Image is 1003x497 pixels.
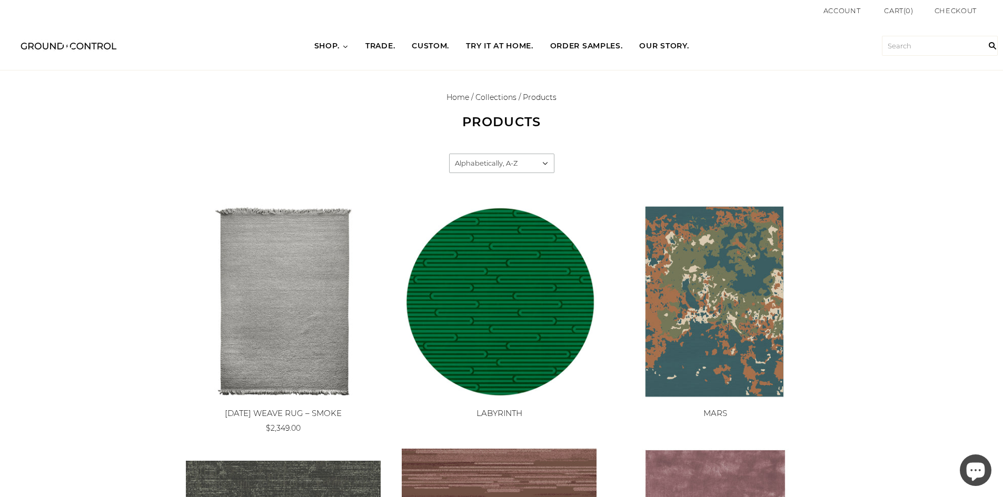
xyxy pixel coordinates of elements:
span: Products [523,93,557,102]
a: Cart(0) [884,5,913,16]
span: TRY IT AT HOME. [466,41,533,52]
span: Cart [884,6,903,15]
span: 0 [906,6,911,15]
a: LABYRINTH [476,408,522,418]
a: Collections [475,93,517,102]
a: TRADE. [357,32,403,61]
input: Search [982,22,1003,70]
a: ORDER SAMPLES. [542,32,631,61]
a: Home [446,93,469,102]
inbox-online-store-chat: Shopify online store chat [957,454,995,489]
a: [DATE] WEAVE RUG – SMOKE [225,408,342,418]
a: OUR STORY. [631,32,697,61]
a: SHOP. [306,32,357,61]
span: TRADE. [365,41,395,52]
a: MARS [703,408,727,418]
input: Search [882,36,998,56]
span: OUR STORY. [639,41,689,52]
h1: Products [344,114,660,130]
span: / [471,93,473,102]
a: Account [823,6,861,15]
a: CUSTOM. [403,32,458,61]
span: $2,349.00 [266,423,301,433]
span: CUSTOM. [412,41,449,52]
span: / [519,93,521,102]
a: TRY IT AT HOME. [458,32,542,61]
span: ORDER SAMPLES. [550,41,623,52]
span: SHOP. [314,41,340,52]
